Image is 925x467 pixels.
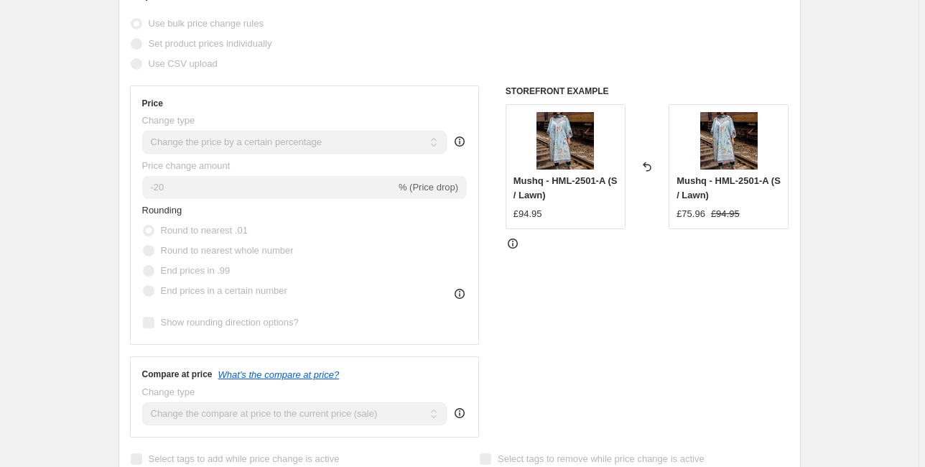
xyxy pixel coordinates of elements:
div: help [452,134,467,149]
h3: Price [142,98,163,109]
span: Change type [142,115,195,126]
span: Round to nearest whole number [161,245,294,256]
div: £75.96 [677,207,705,221]
img: HUNSS250201A-1_22be4311-7f12-419a-a3e1-2e0d1f94709f_80x.webp [700,112,758,170]
span: End prices in .99 [161,265,231,276]
span: End prices in a certain number [161,285,287,296]
span: Use bulk price change rules [149,18,264,29]
span: Rounding [142,205,182,216]
button: What's the compare at price? [218,369,340,380]
span: Select tags to add while price change is active [149,453,340,464]
span: Mushq - HML-2501-A (S / Lawn) [677,175,781,200]
span: Use CSV upload [149,58,218,69]
h3: Compare at price [142,369,213,380]
img: HUNSS250201A-1_22be4311-7f12-419a-a3e1-2e0d1f94709f_80x.webp [536,112,594,170]
strike: £94.95 [711,207,740,221]
span: Mushq - HML-2501-A (S / Lawn) [513,175,618,200]
span: % (Price drop) [399,182,458,193]
span: Price change amount [142,160,231,171]
span: Show rounding direction options? [161,317,299,328]
div: help [452,406,467,420]
input: -15 [142,176,396,199]
span: Change type [142,387,195,397]
span: Select tags to remove while price change is active [498,453,705,464]
h6: STOREFRONT EXAMPLE [506,85,789,97]
span: Round to nearest .01 [161,225,248,236]
span: Set product prices individually [149,38,272,49]
div: £94.95 [513,207,542,221]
